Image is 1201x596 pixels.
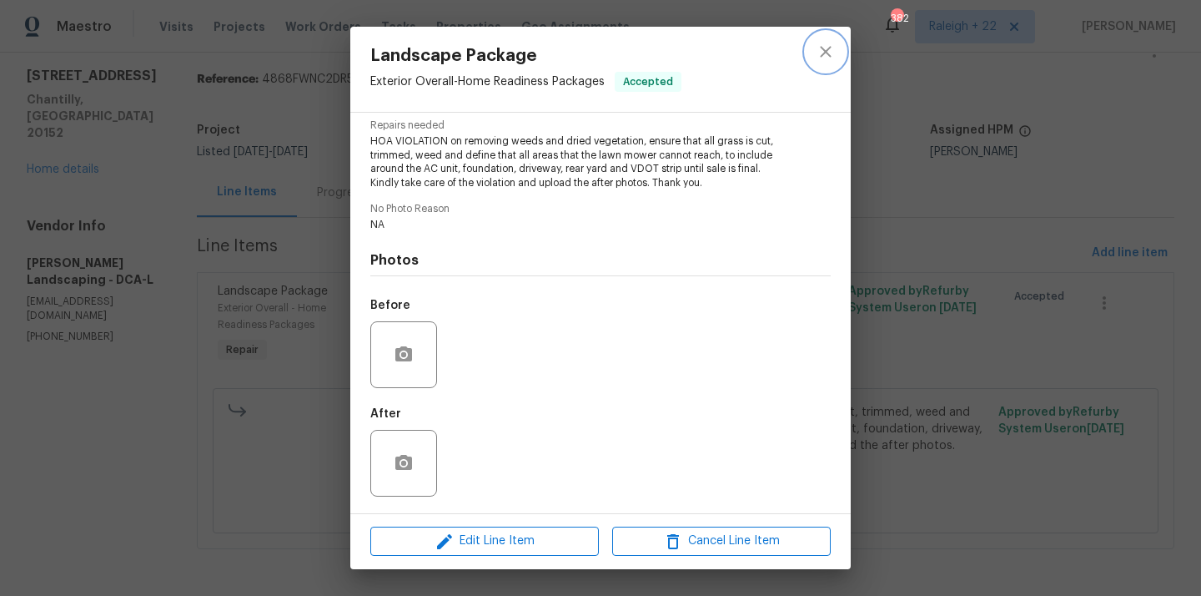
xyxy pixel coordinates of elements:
[612,527,831,556] button: Cancel Line Item
[891,10,902,27] div: 382
[616,73,680,90] span: Accepted
[370,76,605,88] span: Exterior Overall - Home Readiness Packages
[806,32,846,72] button: close
[370,408,401,420] h5: After
[370,134,785,190] span: HOA VIOLATION on removing weeds and dried vegetation, ensure that all grass is cut, trimmed, weed...
[370,47,681,65] span: Landscape Package
[370,120,831,131] span: Repairs needed
[370,218,785,232] span: NA
[617,531,826,552] span: Cancel Line Item
[370,252,831,269] h4: Photos
[370,527,599,556] button: Edit Line Item
[375,531,594,552] span: Edit Line Item
[370,300,410,311] h5: Before
[370,204,831,215] span: No Photo Reason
